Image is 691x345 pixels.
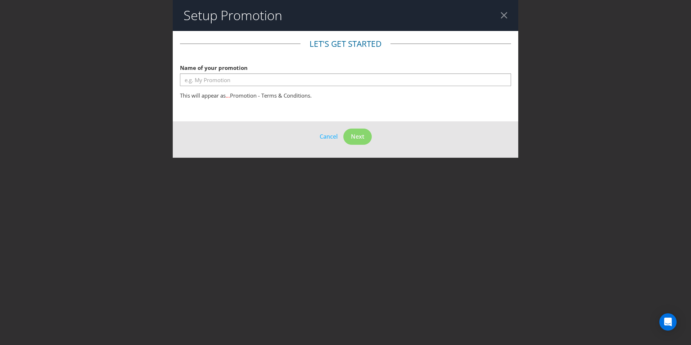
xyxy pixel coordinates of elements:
span: Cancel [320,133,338,140]
span: Name of your promotion [180,64,248,71]
span: Promotion - Terms & Conditions. [230,92,312,99]
legend: Let's get started [301,38,390,50]
input: e.g. My Promotion [180,73,511,86]
span: ... [226,92,230,99]
h2: Setup Promotion [184,8,282,23]
span: Next [351,133,364,140]
button: Next [343,129,372,145]
button: Cancel [319,132,338,141]
span: This will appear as [180,92,226,99]
div: Open Intercom Messenger [659,313,677,331]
